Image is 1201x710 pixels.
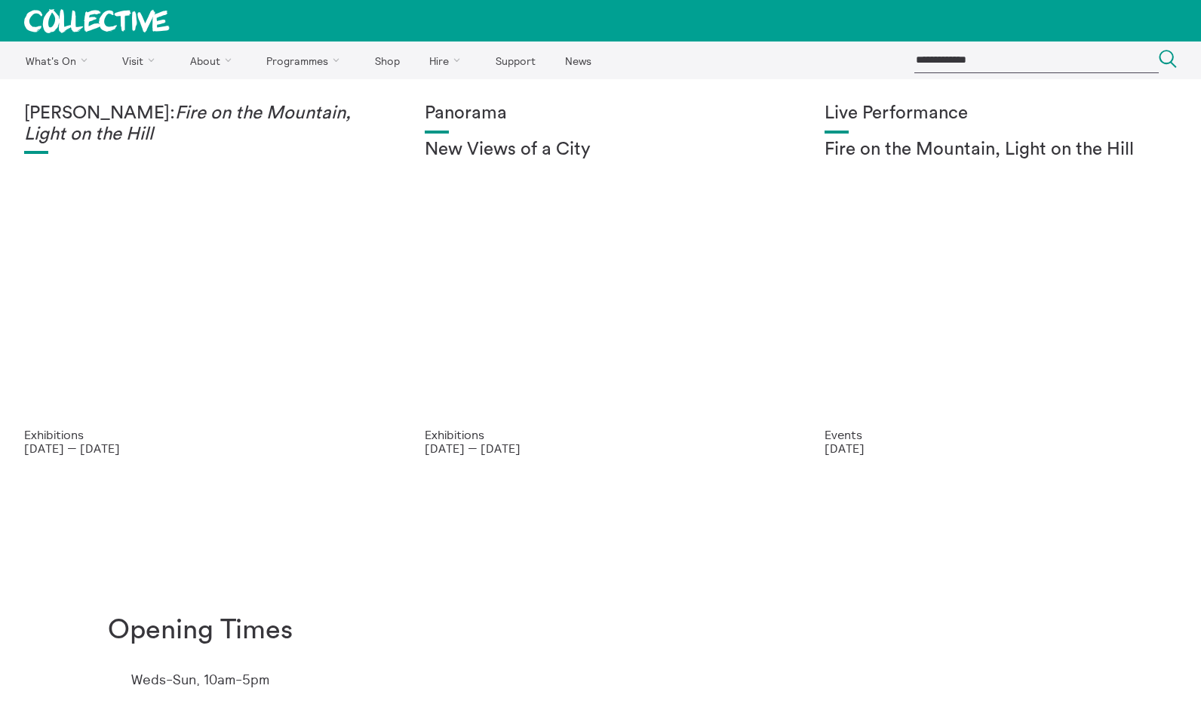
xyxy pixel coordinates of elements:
[425,428,777,441] p: Exhibitions
[108,615,293,646] h1: Opening Times
[800,79,1201,480] a: Photo: Eoin Carey Live Performance Fire on the Mountain, Light on the Hill Events [DATE]
[361,41,413,79] a: Shop
[109,41,174,79] a: Visit
[24,441,376,455] p: [DATE] — [DATE]
[425,103,777,124] h1: Panorama
[253,41,359,79] a: Programmes
[825,441,1177,455] p: [DATE]
[825,140,1177,161] h2: Fire on the Mountain, Light on the Hill
[482,41,548,79] a: Support
[131,672,269,688] p: Weds-Sun, 10am-5pm
[416,41,480,79] a: Hire
[24,104,351,143] em: Fire on the Mountain, Light on the Hill
[825,103,1177,124] h1: Live Performance
[425,441,777,455] p: [DATE] — [DATE]
[551,41,604,79] a: News
[12,41,106,79] a: What's On
[401,79,801,480] a: Collective Panorama June 2025 small file 8 Panorama New Views of a City Exhibitions [DATE] — [DATE]
[177,41,250,79] a: About
[24,103,376,145] h1: [PERSON_NAME]:
[425,140,777,161] h2: New Views of a City
[24,428,376,441] p: Exhibitions
[825,428,1177,441] p: Events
